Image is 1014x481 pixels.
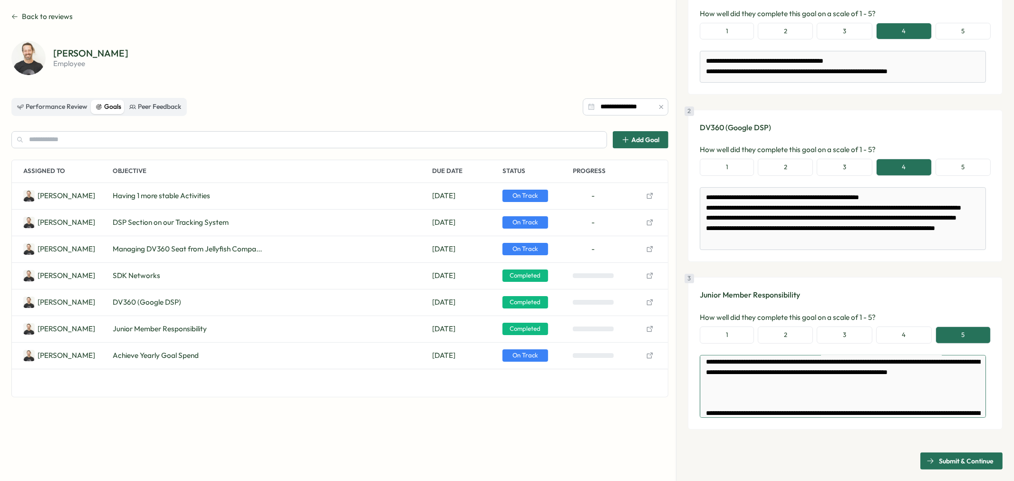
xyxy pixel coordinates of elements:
div: Peer Feedback [129,102,181,112]
span: Dec 31, 2025 [432,217,455,228]
button: 4 [876,23,932,40]
p: Assigned To [23,160,109,183]
button: 4 [876,159,932,176]
span: On Track [502,190,548,202]
button: 5 [936,159,991,176]
span: - [592,191,595,201]
div: 2 [685,106,694,116]
button: Add Goal [613,131,668,148]
span: SDK Networks [113,270,160,281]
span: Back to reviews [22,11,73,22]
p: Daniel Bendel [38,270,95,281]
span: - [592,244,595,254]
button: 1 [700,23,754,40]
span: Completed [502,296,548,308]
button: Submit & Continue [920,452,1003,470]
span: Aug 01, 2025 [432,297,455,308]
div: 3 [685,274,694,283]
p: Progress [573,160,639,183]
span: Dec 31, 2025 [432,350,455,361]
button: 2 [758,327,813,344]
span: - [592,217,595,228]
a: Daniel Bendel[PERSON_NAME] [23,190,95,202]
button: 1 [700,327,754,344]
span: Having 1 more stable Activities [113,191,210,201]
a: Daniel Bendel[PERSON_NAME] [23,297,95,308]
div: Performance Review [17,102,87,112]
button: Back to reviews [11,11,73,22]
img: Daniel Bendel [23,190,35,202]
img: Daniel Bendel [23,217,35,228]
span: On Track [502,349,548,362]
a: Daniel Bendel[PERSON_NAME] [23,270,95,281]
button: 2 [758,159,813,176]
p: Junior Member Responsibility [700,289,991,301]
div: Goals [96,102,121,112]
a: Daniel Bendel[PERSON_NAME] [23,217,95,228]
p: [PERSON_NAME] [53,48,128,58]
p: Daniel Bendel [38,217,95,228]
img: Daniel Bendel [23,270,35,281]
a: Daniel Bendel[PERSON_NAME] [23,323,95,335]
p: Objective [113,160,428,183]
span: Achieve Yearly Goal Spend [113,350,199,361]
img: Daniel Bendel [11,41,46,75]
img: Daniel Bendel [23,350,35,361]
button: 4 [876,327,932,344]
button: 3 [817,23,872,40]
span: Managing DV360 Seat from Jellyfish Compa... [113,244,262,254]
span: Submit & Continue [939,453,994,469]
span: Add Goal [631,136,659,143]
p: employee [53,60,128,67]
p: How well did they complete this goal on a scale of 1 - 5? [700,9,991,19]
button: 2 [758,23,813,40]
img: Daniel Bendel [23,243,35,255]
p: How well did they complete this goal on a scale of 1 - 5? [700,144,991,155]
p: Due Date [432,160,499,183]
p: Daniel Bendel [38,324,95,334]
span: On Track [502,243,548,255]
button: 5 [936,23,991,40]
p: Daniel Bendel [38,244,95,254]
span: Dec 31, 2025 [432,191,455,201]
button: 1 [700,159,754,176]
span: Oct 31, 2025 [432,244,455,254]
a: Daniel Bendel[PERSON_NAME] [23,243,95,255]
span: DV360 (Google DSP) [113,297,181,308]
span: On Track [502,216,548,229]
p: DV360 (Google DSP) [700,122,991,134]
img: Daniel Bendel [23,297,35,308]
span: Completed [502,323,548,335]
button: 5 [936,327,991,344]
span: Junior Member Responsibility [113,324,207,334]
span: DSP Section on our Tracking System [113,217,229,228]
p: Status [502,160,569,183]
span: Jul 01, 2025 [432,270,455,281]
button: 3 [817,159,872,176]
button: 3 [817,327,872,344]
p: Daniel Bendel [38,191,95,201]
span: Aug 01, 2025 [432,324,455,334]
a: Daniel Bendel[PERSON_NAME] [23,350,95,361]
span: Completed [502,269,548,282]
p: Daniel Bendel [38,297,95,308]
p: Daniel Bendel [38,350,95,361]
p: How well did they complete this goal on a scale of 1 - 5? [700,312,991,323]
img: Daniel Bendel [23,323,35,335]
